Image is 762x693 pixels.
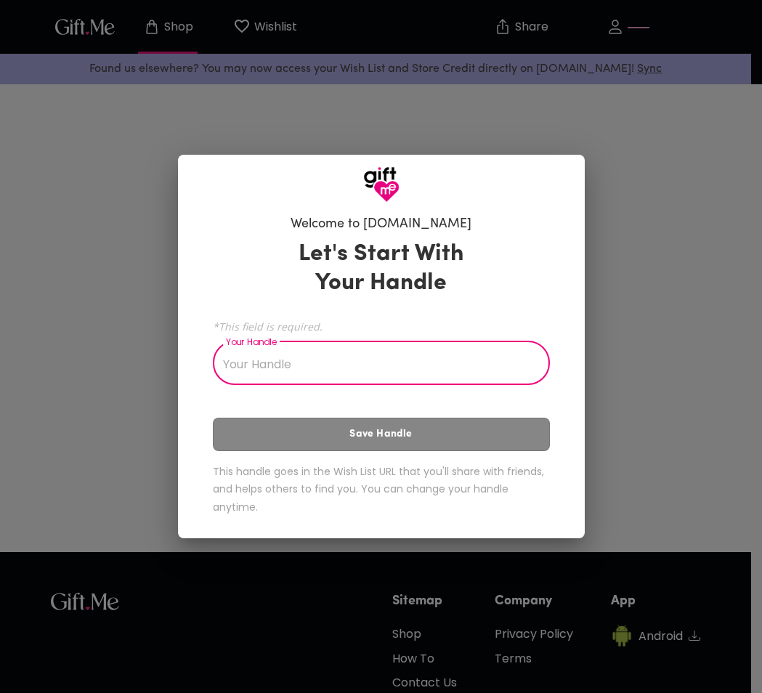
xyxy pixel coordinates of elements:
h6: This handle goes in the Wish List URL that you'll share with friends, and helps others to find yo... [213,463,550,516]
input: Your Handle [213,344,534,385]
img: GiftMe Logo [363,166,400,203]
h6: Welcome to [DOMAIN_NAME] [291,216,471,233]
span: *This field is required. [213,320,550,333]
h3: Let's Start With Your Handle [280,240,482,298]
